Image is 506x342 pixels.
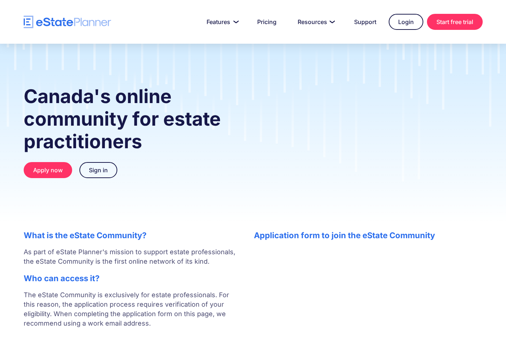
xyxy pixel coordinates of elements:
a: Pricing [248,15,285,29]
a: Features [198,15,245,29]
h2: What is the eState Community? [24,231,239,240]
a: home [24,16,111,28]
a: Start free trial [427,14,483,30]
a: Apply now [24,162,72,178]
a: Login [389,14,423,30]
strong: Canada's online community for estate practitioners [24,85,221,153]
a: Sign in [79,162,117,178]
a: Resources [289,15,342,29]
a: Support [345,15,385,29]
h2: Who can access it? [24,274,239,283]
p: As part of eState Planner's mission to support estate professionals, the eState Community is the ... [24,247,239,266]
h2: Application form to join the eState Community [254,231,483,240]
p: The eState Community is exclusively for estate professionals. For this reason, the application pr... [24,290,239,338]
